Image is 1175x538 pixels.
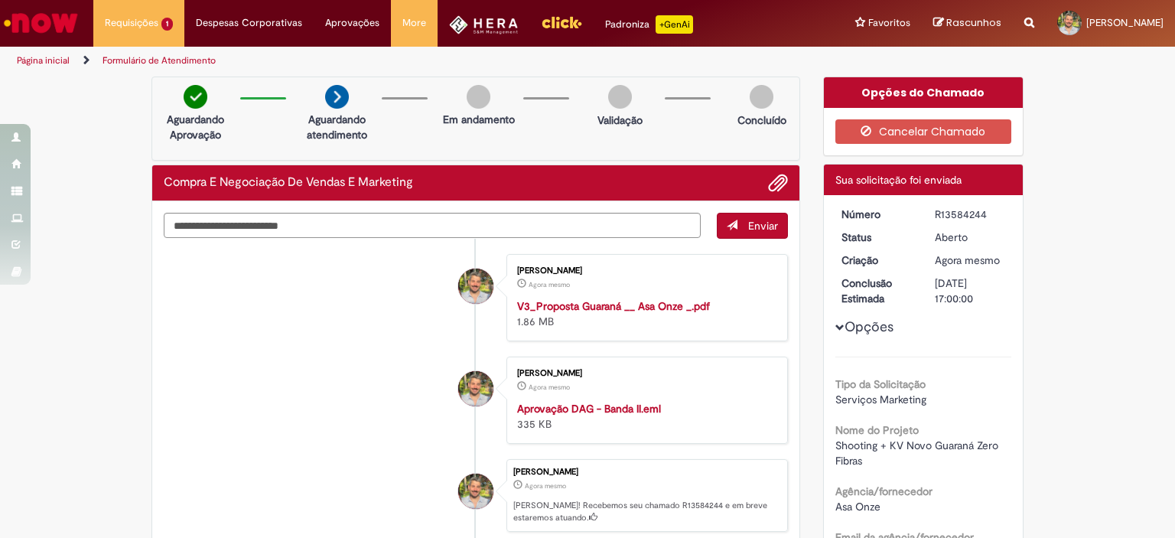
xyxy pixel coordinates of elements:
[748,219,778,233] span: Enviar
[449,15,519,34] img: HeraLogo.png
[935,276,1006,306] div: [DATE] 17:00:00
[835,173,962,187] span: Sua solicitação foi enviada
[835,484,933,498] b: Agência/fornecedor
[164,459,788,533] li: Lucca Alves
[933,16,1001,31] a: Rascunhos
[458,474,493,509] div: Lucca Alves
[161,18,173,31] span: 1
[946,15,1001,30] span: Rascunhos
[325,15,379,31] span: Aprovações
[17,54,70,67] a: Página inicial
[196,15,302,31] span: Despesas Corporativas
[830,253,924,268] dt: Criação
[750,85,773,109] img: img-circle-grey.png
[737,112,786,128] p: Concluído
[517,402,661,416] a: Aprovação DAG - Banda II.eml
[525,481,566,491] span: Agora mesmo
[300,112,374,142] p: Aguardando atendimento
[325,85,349,109] img: arrow-next.png
[717,213,788,239] button: Enviar
[517,369,772,378] div: [PERSON_NAME]
[529,383,570,392] time: 01/10/2025 08:50:57
[835,393,926,406] span: Serviços Marketing
[830,230,924,245] dt: Status
[597,112,643,128] p: Validação
[458,371,493,406] div: Lucca Alves
[529,383,570,392] span: Agora mesmo
[402,15,426,31] span: More
[835,423,919,437] b: Nome do Projeto
[513,468,780,477] div: [PERSON_NAME]
[517,299,710,313] a: V3_Proposta Guaraná __ Asa Onze _.pdf
[835,439,1001,468] span: Shooting + KV Novo Guaraná Zero Fibras
[2,8,80,38] img: ServiceNow
[656,15,693,34] p: +GenAi
[458,269,493,304] div: Lucca Alves
[868,15,910,31] span: Favoritos
[103,54,216,67] a: Formulário de Atendimento
[768,173,788,193] button: Adicionar anexos
[443,112,515,127] p: Em andamento
[517,266,772,276] div: [PERSON_NAME]
[105,15,158,31] span: Requisições
[184,85,207,109] img: check-circle-green.png
[529,280,570,289] span: Agora mesmo
[835,377,926,391] b: Tipo da Solicitação
[935,253,1006,268] div: 01/10/2025 08:51:27
[935,230,1006,245] div: Aberto
[541,11,582,34] img: click_logo_yellow_360x200.png
[830,207,924,222] dt: Número
[830,276,924,306] dt: Conclusão Estimada
[525,481,566,491] time: 01/10/2025 08:51:27
[467,85,490,109] img: img-circle-grey.png
[935,253,1000,267] span: Agora mesmo
[164,213,701,239] textarea: Digite sua mensagem aqui...
[1086,16,1164,29] span: [PERSON_NAME]
[935,207,1006,222] div: R13584244
[529,280,570,289] time: 01/10/2025 08:50:57
[835,119,1012,144] button: Cancelar Chamado
[824,77,1024,108] div: Opções do Chamado
[605,15,693,34] div: Padroniza
[517,298,772,329] div: 1.86 MB
[835,500,880,514] span: Asa Onze
[513,500,780,523] p: [PERSON_NAME]! Recebemos seu chamado R13584244 e em breve estaremos atuando.
[158,112,233,142] p: Aguardando Aprovação
[608,85,632,109] img: img-circle-grey.png
[164,176,413,190] h2: Compra E Negociação De Vendas E Marketing Histórico de tíquete
[11,47,772,75] ul: Trilhas de página
[517,401,772,432] div: 335 KB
